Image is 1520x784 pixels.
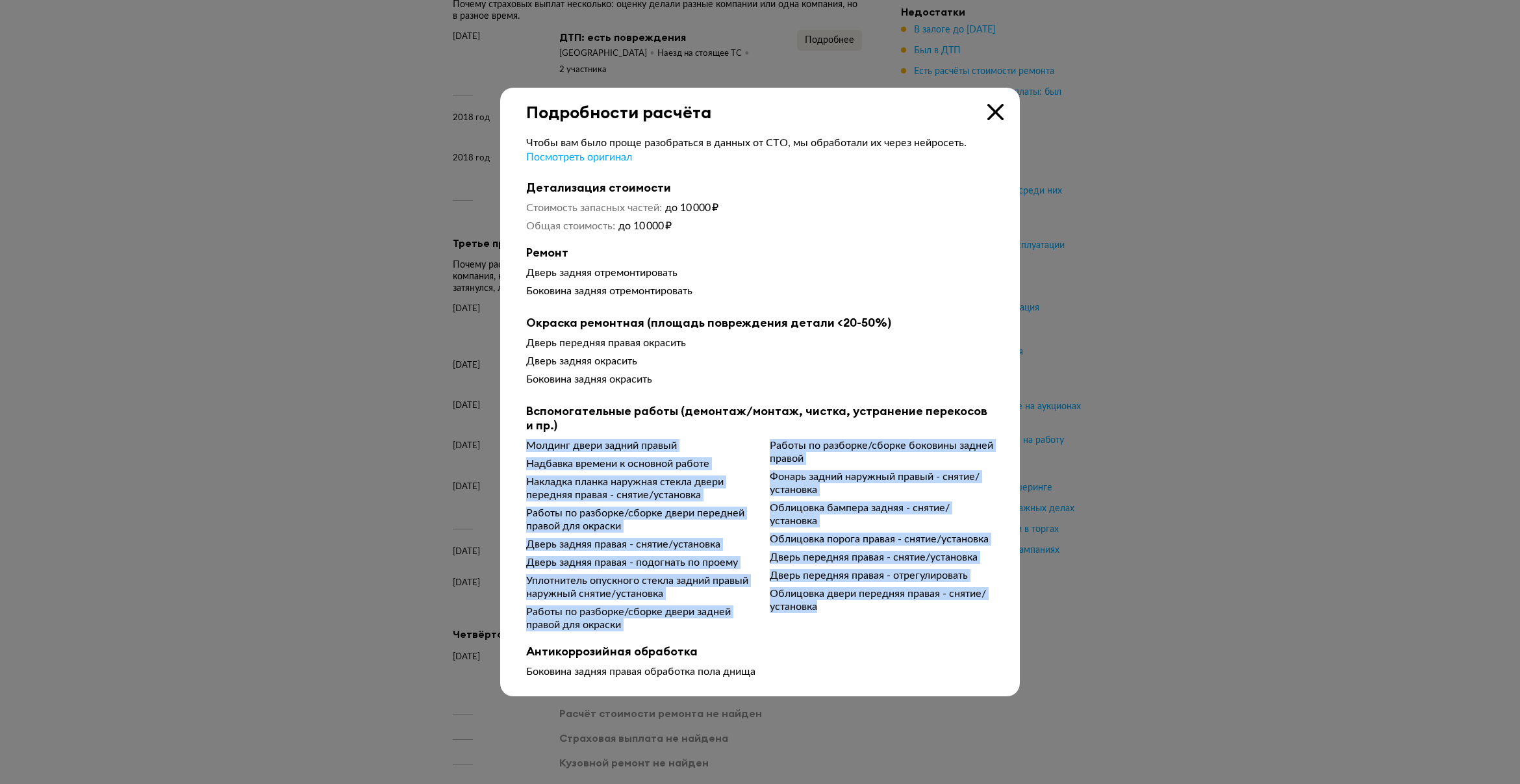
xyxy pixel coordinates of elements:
div: Молдинг двери задний правый [526,439,750,452]
div: Дверь задняя отремонтировать [526,266,994,279]
b: Окраска ремонтная (площадь повреждения детали <20-50%) [526,316,994,330]
b: Ремонт [526,246,994,260]
div: Фонарь задний наружный правый - снятие/установка [770,470,994,496]
span: Чтобы вам было проще разобраться в данных от СТО, мы обработали их через нейросеть. [526,138,967,148]
div: Дверь передняя правая - снятие/установка [770,551,994,564]
div: Боковина задняя окрасить [526,373,994,386]
div: Работы по разборке/сборке двери передней правой для окраски [526,507,750,533]
div: Облицовка бампера задняя - снятие/установка [770,501,994,527]
dt: Стоимость запасных частей [526,201,662,214]
div: Дверь задняя правая - подогнать по проему [526,556,750,569]
div: Боковина задняя отремонтировать [526,285,994,297]
div: Облицовка порога правая - снятие/установка [770,533,994,546]
div: Работы по разборке/сборке двери задней правой для окраски [526,605,750,631]
b: Антикоррозийная обработка [526,644,994,659]
b: Детализация стоимости [526,181,994,195]
div: Боковина задняя правая обработка пола днища [526,665,994,678]
div: Дверь передняя правая - отрегулировать [770,569,994,582]
span: Посмотреть оригинал [526,152,632,162]
div: Работы по разборке/сборке боковины задней правой [770,439,994,465]
span: до 10 000 ₽ [665,203,718,213]
div: Дверь передняя правая окрасить [526,336,994,349]
div: Дверь задняя правая - снятие/установка [526,538,750,551]
span: до 10 000 ₽ [618,221,672,231]
b: Вспомогательные работы (демонтаж/монтаж, чистка, устранение перекосов и пр.) [526,404,994,433]
div: Надбавка времени к основной работе [526,457,750,470]
div: Накладка планка наружная стекла двери передняя правая - снятие/установка [526,475,750,501]
dt: Общая стоимость [526,220,615,233]
div: Подробности расчёта [500,88,1020,122]
div: Облицовка двери передняя правая - снятие/установка [770,587,994,613]
div: Дверь задняя окрасить [526,355,994,368]
div: Уплотнитель опускного стекла задний правый наружный снятие/установка [526,574,750,600]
